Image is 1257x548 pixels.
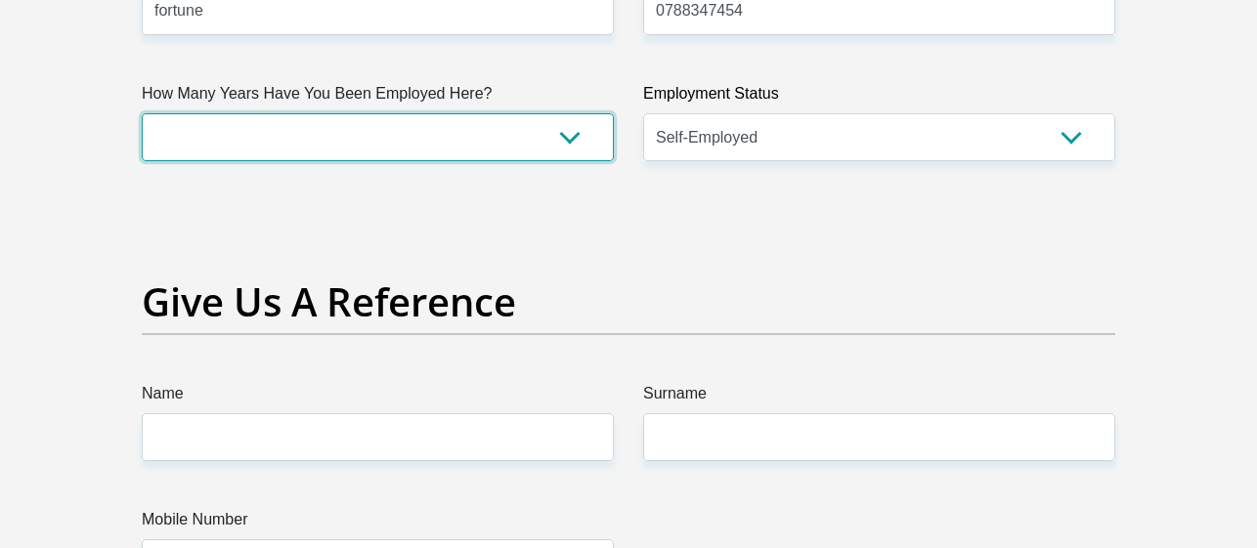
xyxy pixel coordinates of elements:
input: Name [142,413,614,461]
label: How Many Years Have You Been Employed Here? [142,82,614,113]
label: Mobile Number [142,508,614,539]
h2: Give Us A Reference [142,278,1115,325]
input: Surname [643,413,1115,461]
label: Employment Status [643,82,1115,113]
label: Name [142,382,614,413]
label: Surname [643,382,1115,413]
